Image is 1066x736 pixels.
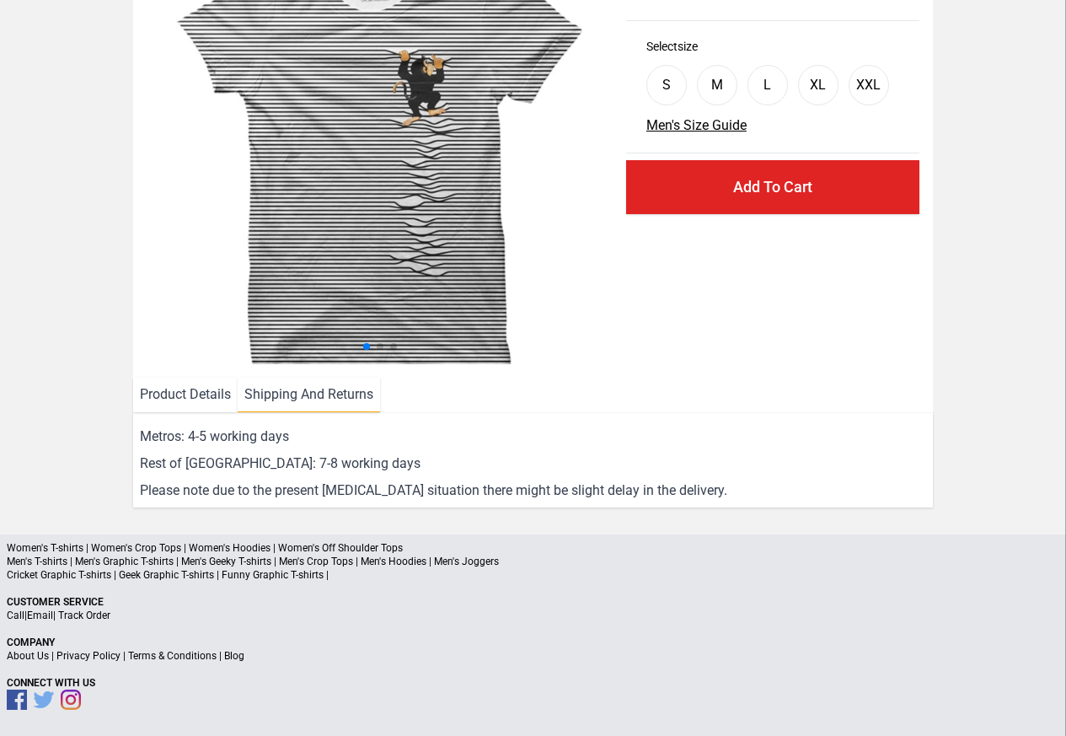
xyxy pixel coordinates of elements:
p: | | | [7,649,1059,663]
div: L [763,75,771,95]
p: Men's T-shirts | Men's Graphic T-shirts | Men's Geeky T-shirts | Men's Crop Tops | Men's Hoodies ... [7,555,1059,568]
a: Track Order [58,610,110,621]
p: Connect With Us [7,676,1059,690]
a: Email [27,610,53,621]
a: Call [7,610,24,621]
div: S [662,75,671,95]
a: Terms & Conditions [128,650,217,662]
button: Add To Cart [626,160,919,214]
p: | | [7,609,1059,622]
p: Rest of [GEOGRAPHIC_DATA]: 7-8 working days [140,454,926,474]
p: Customer Service [7,595,1059,609]
div: XXL [856,75,881,95]
a: About Us [7,650,49,662]
li: Product Details [133,378,238,412]
p: Cricket Graphic T-shirts | Geek Graphic T-shirts | Funny Graphic T-shirts | [7,568,1059,582]
p: Please note due to the present [MEDICAL_DATA] situation there might be slight delay in the delivery. [140,481,926,501]
div: M [711,75,723,95]
a: Privacy Policy [56,650,121,662]
button: Men's Size Guide [646,116,747,136]
h3: Select size [646,38,899,55]
p: Metros: 4-5 working days [140,427,926,447]
p: Company [7,636,1059,649]
p: Women's T-shirts | Women's Crop Tops | Women's Hoodies | Women's Off Shoulder Tops [7,541,1059,555]
a: Blog [224,650,244,662]
div: XL [810,75,826,95]
li: Shipping And Returns [238,378,380,412]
